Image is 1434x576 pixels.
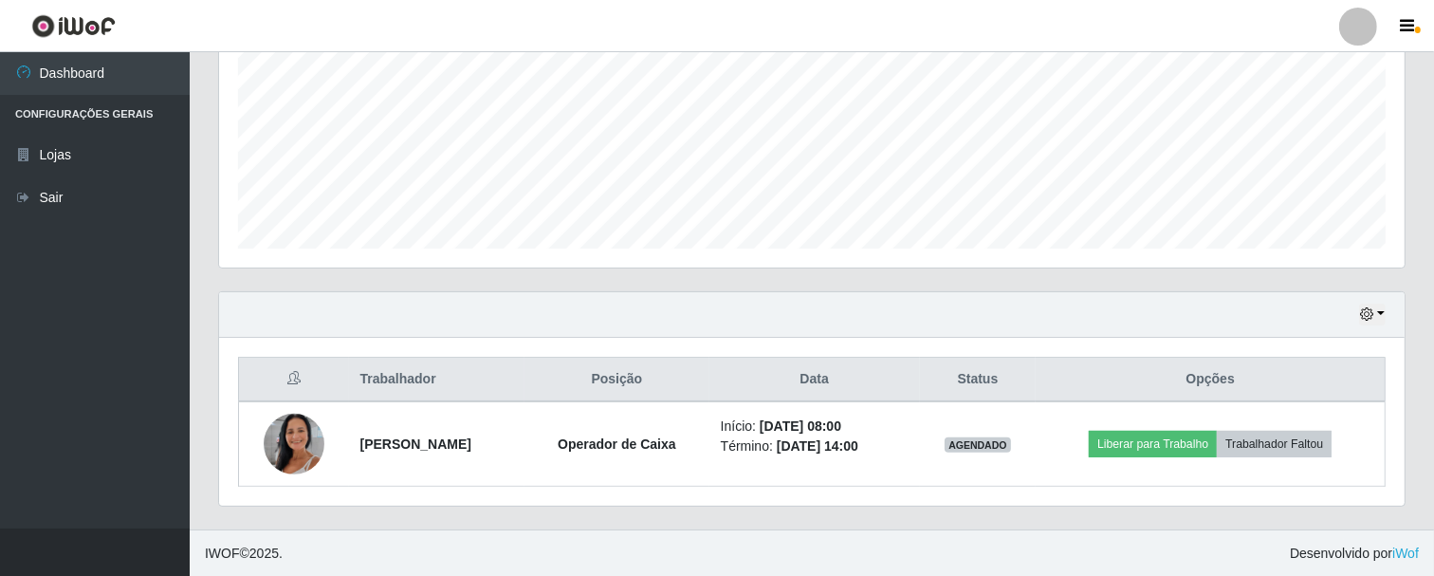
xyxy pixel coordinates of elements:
[777,438,858,454] time: [DATE] 14:00
[1392,546,1419,561] a: iWof
[1089,431,1217,457] button: Liberar para Trabalho
[1290,544,1419,564] span: Desenvolvido por
[760,418,841,434] time: [DATE] 08:00
[721,437,909,456] li: Término:
[205,544,283,564] span: © 2025 .
[31,14,116,38] img: CoreUI Logo
[920,358,1037,402] th: Status
[264,390,324,498] img: 1743778813300.jpeg
[524,358,709,402] th: Posição
[205,546,240,561] span: IWOF
[721,417,909,437] li: Início:
[945,437,1011,453] span: AGENDADO
[709,358,920,402] th: Data
[1217,431,1332,457] button: Trabalhador Faltou
[1036,358,1385,402] th: Opções
[360,437,471,452] strong: [PERSON_NAME]
[349,358,524,402] th: Trabalhador
[558,437,676,452] strong: Operador de Caixa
